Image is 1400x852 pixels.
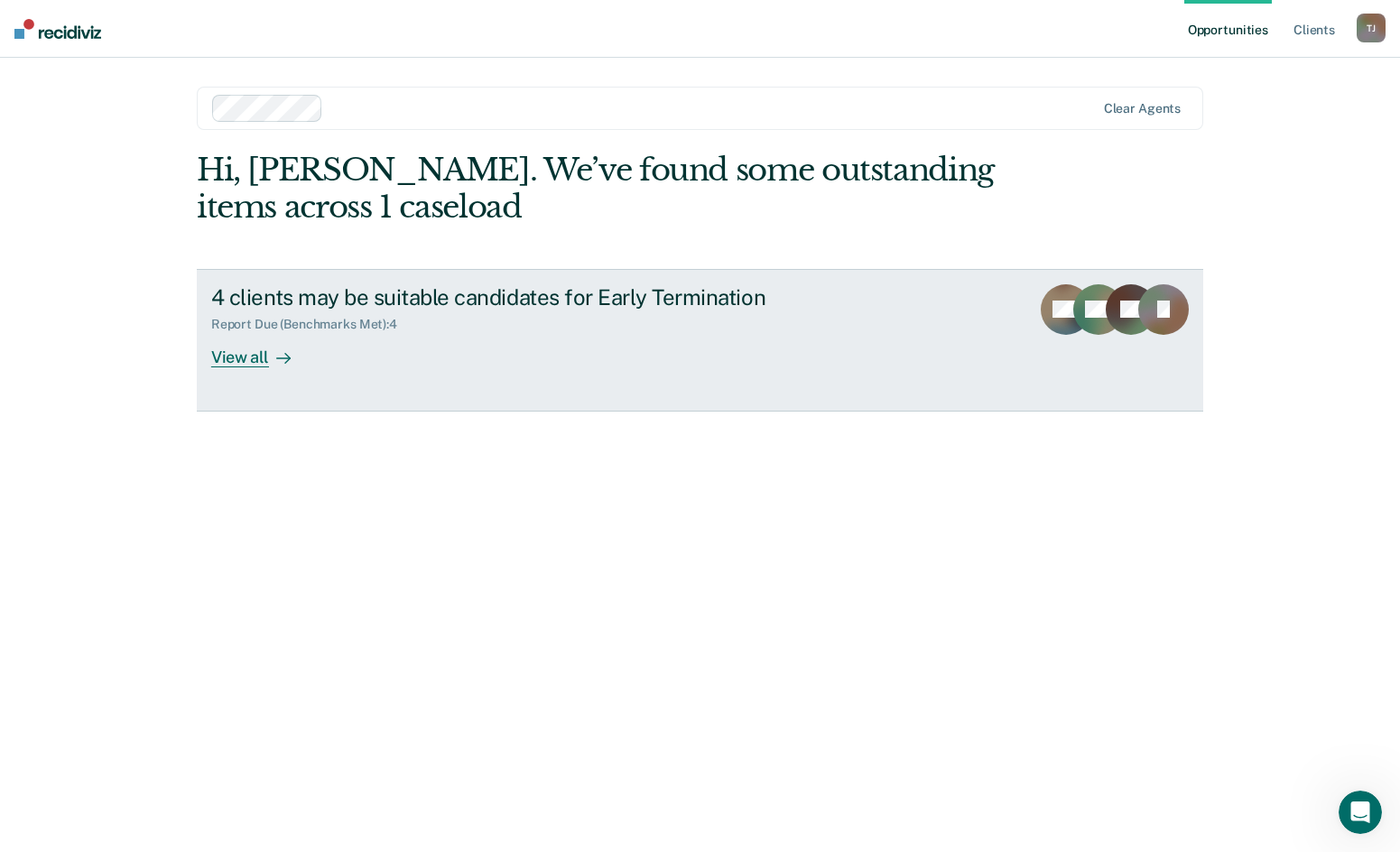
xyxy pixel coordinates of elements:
[211,332,312,367] div: View all
[197,152,1002,226] div: Hi, [PERSON_NAME]. We’ve found some outstanding items across 1 caseload
[1357,14,1386,42] button: TJ
[211,284,845,310] div: 4 clients may be suitable candidates for Early Termination
[1104,101,1181,116] div: Clear agents
[197,269,1203,412] a: 4 clients may be suitable candidates for Early TerminationReport Due (Benchmarks Met):4View all
[1339,791,1382,834] iframe: Intercom live chat
[1357,14,1386,42] div: T J
[211,317,412,332] div: Report Due (Benchmarks Met) : 4
[14,19,101,39] img: Recidiviz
